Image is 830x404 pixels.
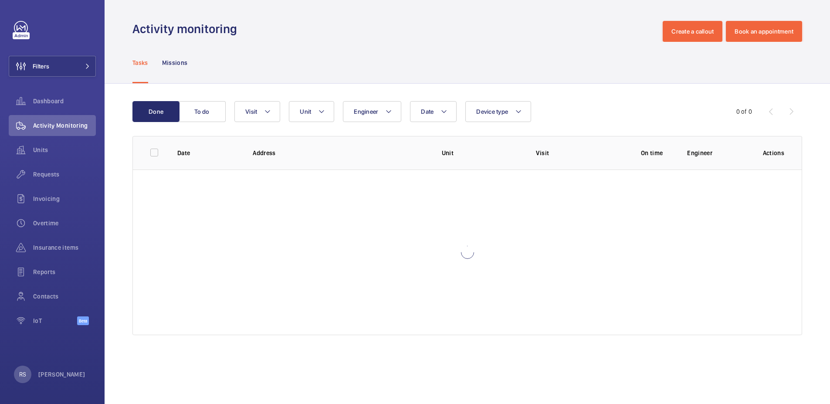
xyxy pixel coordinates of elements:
[476,108,508,115] span: Device type
[33,268,96,276] span: Reports
[663,21,722,42] button: Create a callout
[33,62,49,71] span: Filters
[410,101,457,122] button: Date
[38,370,85,379] p: [PERSON_NAME]
[630,149,673,157] p: On time
[421,108,434,115] span: Date
[33,97,96,105] span: Dashboard
[234,101,280,122] button: Visit
[536,149,617,157] p: Visit
[726,21,802,42] button: Book an appointment
[245,108,257,115] span: Visit
[33,170,96,179] span: Requests
[33,146,96,154] span: Units
[33,243,96,252] span: Insurance items
[736,107,752,116] div: 0 of 0
[77,316,89,325] span: Beta
[33,292,96,301] span: Contacts
[289,101,334,122] button: Unit
[300,108,311,115] span: Unit
[354,108,378,115] span: Engineer
[177,149,239,157] p: Date
[132,58,148,67] p: Tasks
[162,58,188,67] p: Missions
[9,56,96,77] button: Filters
[132,101,180,122] button: Done
[33,121,96,130] span: Activity Monitoring
[687,149,749,157] p: Engineer
[465,101,531,122] button: Device type
[253,149,427,157] p: Address
[763,149,784,157] p: Actions
[343,101,401,122] button: Engineer
[132,21,242,37] h1: Activity monitoring
[33,194,96,203] span: Invoicing
[33,219,96,227] span: Overtime
[33,316,77,325] span: IoT
[442,149,522,157] p: Unit
[179,101,226,122] button: To do
[19,370,26,379] p: RS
